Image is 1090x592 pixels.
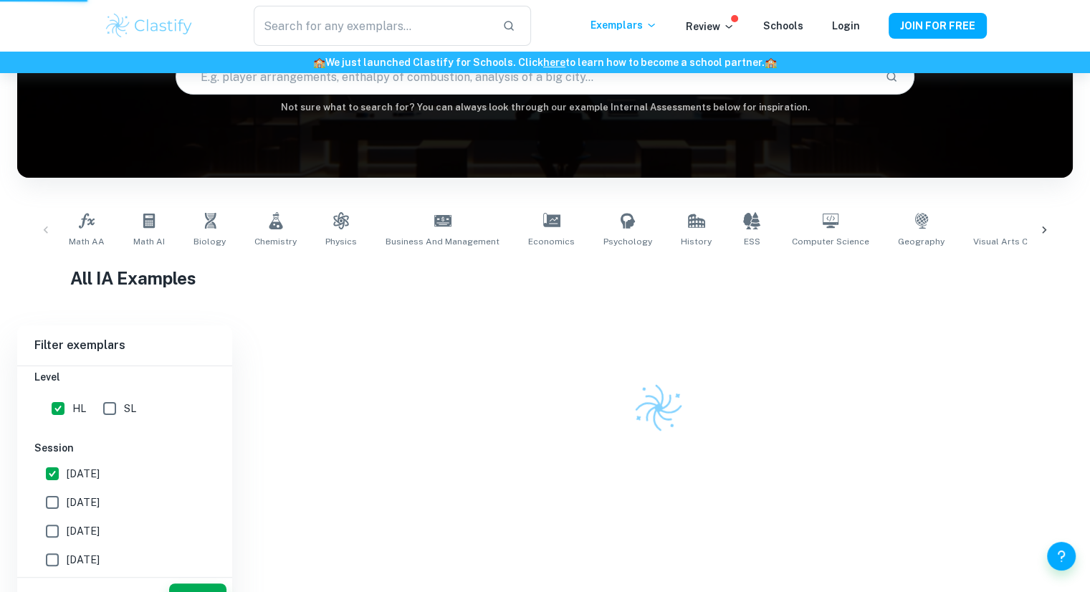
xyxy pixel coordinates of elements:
[67,466,100,482] span: [DATE]
[3,54,1087,70] h6: We just launched Clastify for Schools. Click to learn how to become a school partner.
[193,235,226,248] span: Biology
[34,440,215,456] h6: Session
[1047,542,1076,570] button: Help and Feedback
[543,57,565,68] a: here
[681,235,712,248] span: History
[67,552,100,568] span: [DATE]
[254,235,297,248] span: Chemistry
[889,13,987,39] button: JOIN FOR FREE
[72,401,86,416] span: HL
[34,369,215,385] h6: Level
[254,6,490,46] input: Search for any exemplars...
[176,57,874,97] input: E.g. player arrangements, enthalpy of combustion, analysis of a big city...
[898,235,945,248] span: Geography
[313,57,325,68] span: 🏫
[879,65,904,89] button: Search
[765,57,777,68] span: 🏫
[528,235,575,248] span: Economics
[591,17,657,33] p: Exemplars
[133,235,165,248] span: Math AI
[603,235,652,248] span: Psychology
[832,20,860,32] a: Login
[67,523,100,539] span: [DATE]
[67,495,100,510] span: [DATE]
[104,11,195,40] img: Clastify logo
[325,235,357,248] span: Physics
[17,325,232,366] h6: Filter exemplars
[744,235,760,248] span: ESS
[17,100,1073,115] h6: Not sure what to search for? You can always look through our example Internal Assessments below f...
[70,265,1020,291] h1: All IA Examples
[629,378,688,437] img: Clastify logo
[686,19,735,34] p: Review
[792,235,869,248] span: Computer Science
[386,235,499,248] span: Business and Management
[124,401,136,416] span: SL
[763,20,803,32] a: Schools
[69,235,105,248] span: Math AA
